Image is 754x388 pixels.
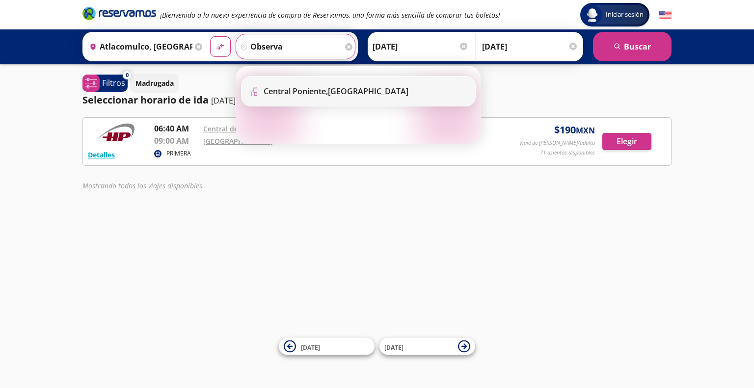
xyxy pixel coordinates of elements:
[384,343,404,351] span: [DATE]
[602,10,647,20] span: Iniciar sesión
[211,95,236,106] p: [DATE]
[102,77,125,89] p: Filtros
[602,133,651,150] button: Elegir
[379,338,475,355] button: [DATE]
[82,181,202,190] em: Mostrando todos los viajes disponibles
[130,74,179,93] button: Madrugada
[301,343,320,351] span: [DATE]
[373,34,469,59] input: Elegir Fecha
[236,34,343,59] input: Buscar Destino
[279,338,375,355] button: [DATE]
[264,86,408,97] div: [GEOGRAPHIC_DATA]
[203,124,320,133] a: Central de Autobuses Atlacomulco
[88,123,142,142] img: RESERVAMOS
[82,93,209,107] p: Seleccionar horario de ida
[264,86,328,97] b: Central Poniente,
[82,75,128,92] button: 0Filtros
[203,136,273,146] a: [GEOGRAPHIC_DATA]
[135,78,174,88] p: Madrugada
[593,32,672,61] button: Buscar
[160,10,500,20] em: ¡Bienvenido a la nueva experiencia de compra de Reservamos, una forma más sencilla de comprar tus...
[482,34,578,59] input: Opcional
[576,125,595,136] small: MXN
[154,123,198,134] p: 06:40 AM
[85,34,192,59] input: Buscar Origen
[82,6,156,21] i: Brand Logo
[154,135,198,147] p: 09:00 AM
[166,149,191,158] p: PRIMERA
[88,150,115,160] button: Detalles
[659,9,672,21] button: English
[554,123,595,137] span: $ 190
[126,71,129,79] span: 0
[540,149,595,157] p: 71 asientos disponibles
[519,139,595,147] p: Viaje de [PERSON_NAME]/adulto
[82,6,156,24] a: Brand Logo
